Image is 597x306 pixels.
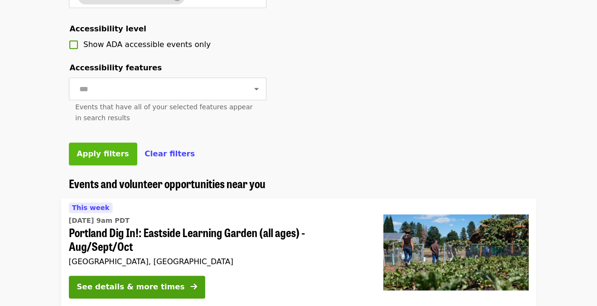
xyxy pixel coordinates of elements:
span: Accessibility level [70,24,146,33]
time: [DATE] 9am PDT [69,216,130,226]
button: Apply filters [69,143,137,165]
span: Accessibility features [70,63,162,72]
i: arrow-right icon [190,282,197,291]
button: See details & more times [69,276,205,298]
button: Clear filters [145,148,195,160]
span: Clear filters [145,149,195,158]
div: [GEOGRAPHIC_DATA], [GEOGRAPHIC_DATA] [69,257,368,266]
img: Portland Dig In!: Eastside Learning Garden (all ages) - Aug/Sept/Oct organized by Oregon Food Bank [383,214,529,290]
button: Open [250,82,263,96]
a: See details for "Portland Dig In!: Eastside Learning Garden (all ages) - Aug/Sept/Oct" [61,198,536,306]
span: Portland Dig In!: Eastside Learning Garden (all ages) - Aug/Sept/Oct [69,226,368,253]
div: See details & more times [77,281,185,293]
span: Events that have all of your selected features appear in search results [76,103,253,122]
span: This week [72,204,110,211]
span: Show ADA accessible events only [84,40,211,49]
span: Apply filters [77,149,129,158]
span: Events and volunteer opportunities near you [69,175,265,191]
